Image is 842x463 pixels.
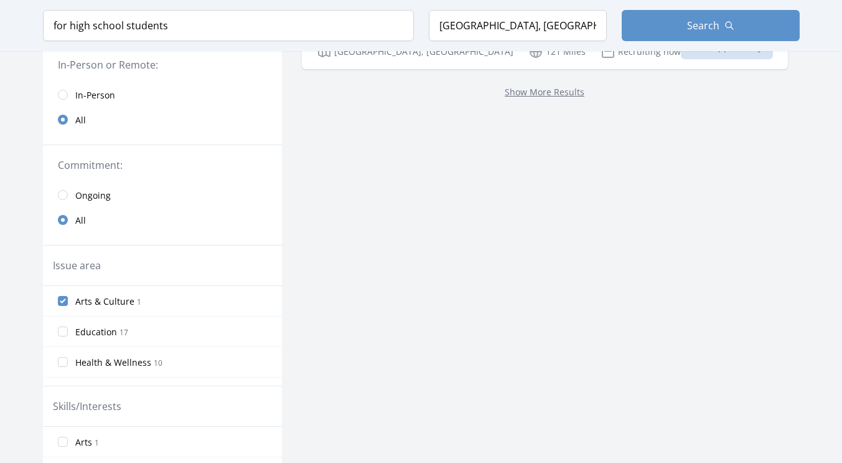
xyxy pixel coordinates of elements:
legend: Issue area [53,258,101,273]
input: Health & Wellness 10 [58,357,68,367]
span: Health & Wellness [75,356,151,369]
span: 1 [95,437,99,448]
input: Arts 1 [58,437,68,447]
a: All [43,208,282,232]
a: In-Person [43,82,282,107]
span: 10 [154,358,162,368]
a: All [43,107,282,132]
span: All [75,114,86,126]
span: All [75,214,86,227]
input: Keyword [43,10,414,41]
legend: Commitment: [58,158,267,173]
a: Show More Results [505,86,584,98]
span: Ongoing [75,189,111,202]
legend: In-Person or Remote: [58,57,267,72]
span: Arts [75,436,92,449]
input: Arts & Culture 1 [58,296,68,306]
button: Search [622,10,800,41]
p: 121 Miles [528,44,586,59]
span: 1 [137,297,141,307]
legend: Skills/Interests [53,399,121,414]
span: Education [75,326,117,338]
span: 17 [119,327,128,338]
span: Arts & Culture [75,295,134,308]
input: Education 17 [58,327,68,337]
input: Location [429,10,607,41]
span: Search [687,18,719,33]
a: Ongoing [43,183,282,208]
p: [GEOGRAPHIC_DATA], [GEOGRAPHIC_DATA] [317,44,513,59]
span: In-Person [75,89,115,102]
p: Recruiting now [601,44,681,59]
